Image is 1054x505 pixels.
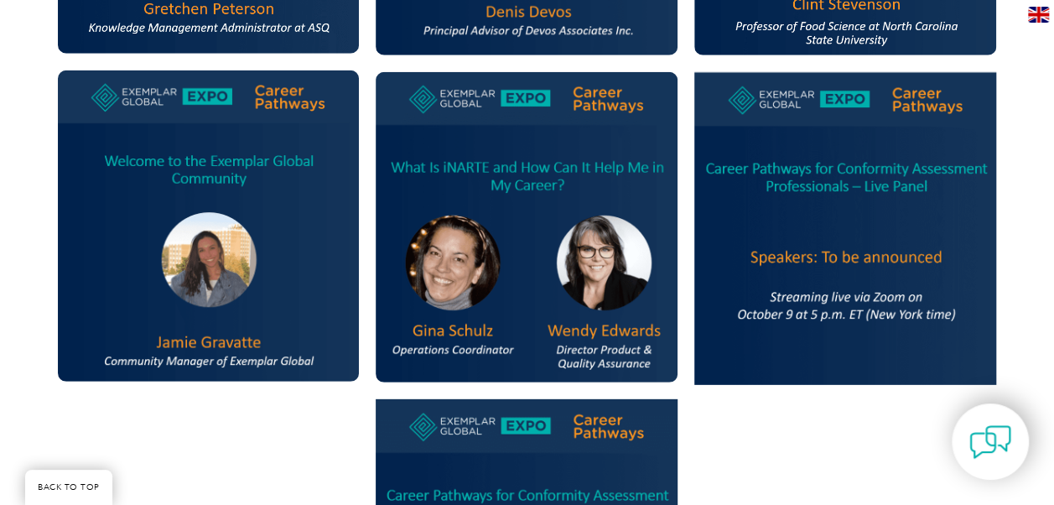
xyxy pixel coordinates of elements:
[376,72,678,383] img: gina and wendy
[25,470,112,505] a: BACK TO TOP
[969,421,1011,463] img: contact-chat.png
[58,70,360,382] img: jamie
[694,72,996,385] img: NY
[1028,7,1049,23] img: en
